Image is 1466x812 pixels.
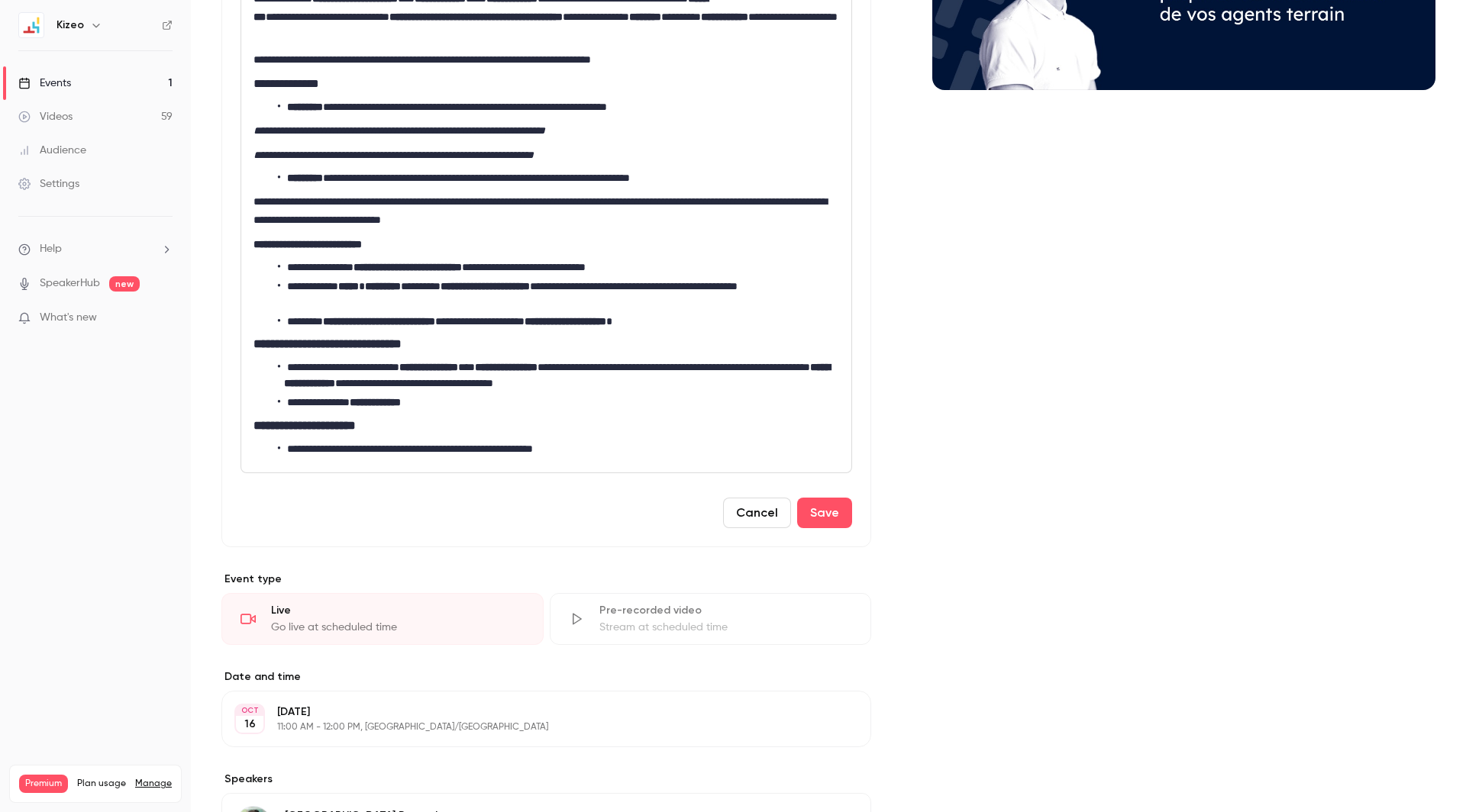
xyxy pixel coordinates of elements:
p: 16 [244,717,256,732]
span: Help [40,241,62,257]
span: What's new [40,310,97,326]
span: Plan usage [77,778,126,790]
p: 11:00 AM - 12:00 PM, [GEOGRAPHIC_DATA]/[GEOGRAPHIC_DATA] [277,721,790,733]
div: Live [271,603,525,618]
li: help-dropdown-opener [18,241,173,257]
div: Stream at scheduled time [599,620,853,635]
h6: Kizeo [57,18,84,33]
label: Speakers [221,772,871,787]
label: Date and time [221,669,871,685]
a: Manage [135,778,172,790]
span: Premium [19,775,68,793]
div: Pre-recorded videoStream at scheduled time [550,593,872,645]
img: Kizeo [19,13,44,37]
div: Events [18,76,71,91]
div: Settings [18,176,79,192]
p: [DATE] [277,704,790,720]
div: Videos [18,109,73,124]
button: Cancel [723,498,791,528]
button: Save [797,498,852,528]
div: Audience [18,143,86,158]
div: Pre-recorded video [599,603,853,618]
div: Go live at scheduled time [271,620,525,635]
div: LiveGo live at scheduled time [221,593,544,645]
iframe: Noticeable Trigger [154,311,173,325]
p: Event type [221,572,871,587]
a: SpeakerHub [40,275,100,292]
span: new [109,276,140,292]
div: OCT [236,705,263,716]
